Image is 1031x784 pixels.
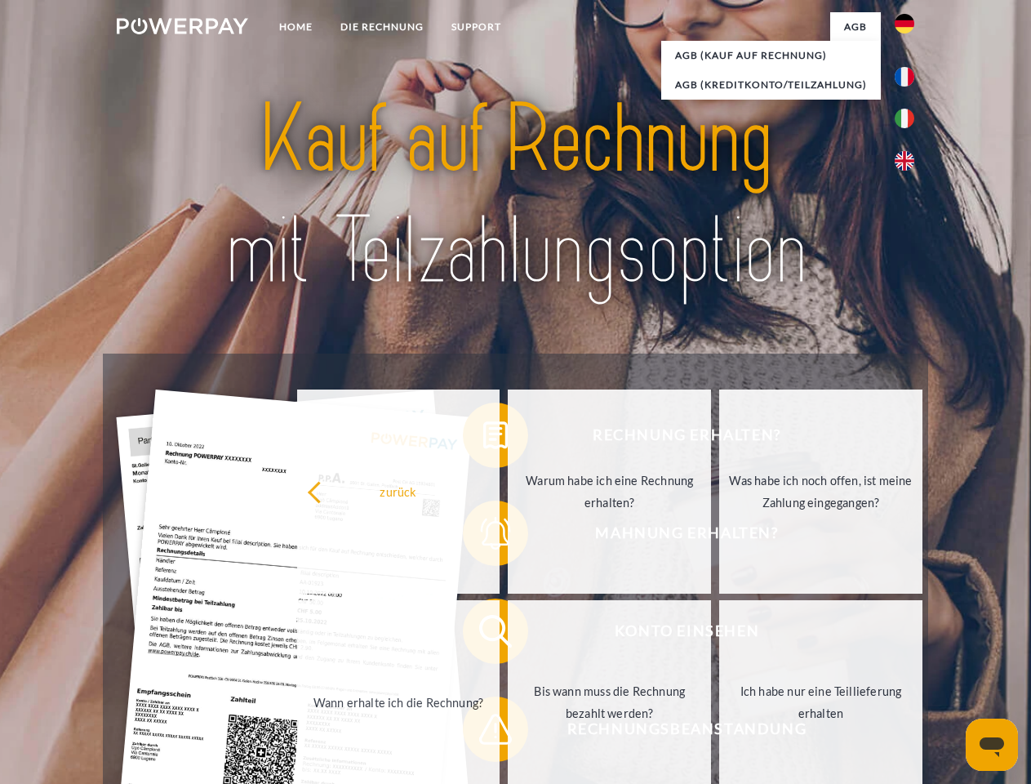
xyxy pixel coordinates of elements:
[895,67,914,87] img: fr
[661,70,881,100] a: AGB (Kreditkonto/Teilzahlung)
[719,390,922,594] a: Was habe ich noch offen, ist meine Zahlung eingegangen?
[327,12,438,42] a: DIE RECHNUNG
[895,109,914,128] img: it
[895,14,914,33] img: de
[895,151,914,171] img: en
[307,480,491,502] div: zurück
[265,12,327,42] a: Home
[518,470,701,514] div: Warum habe ich eine Rechnung erhalten?
[156,78,875,313] img: title-powerpay_de.svg
[966,719,1018,771] iframe: Schaltfläche zum Öffnen des Messaging-Fensters
[661,41,881,70] a: AGB (Kauf auf Rechnung)
[438,12,515,42] a: SUPPORT
[307,691,491,713] div: Wann erhalte ich die Rechnung?
[518,680,701,724] div: Bis wann muss die Rechnung bezahlt werden?
[830,12,881,42] a: agb
[729,680,913,724] div: Ich habe nur eine Teillieferung erhalten
[729,470,913,514] div: Was habe ich noch offen, ist meine Zahlung eingegangen?
[117,18,248,34] img: logo-powerpay-white.svg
